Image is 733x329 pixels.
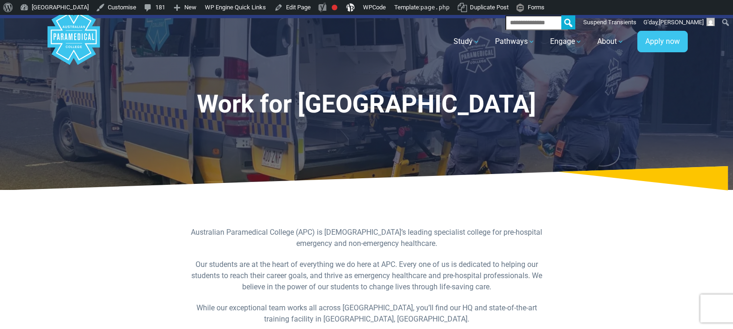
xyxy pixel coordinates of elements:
a: Australian Paramedical College [46,18,102,65]
a: Engage [545,28,588,55]
a: Apply now [637,31,688,52]
a: Suspend Transients [580,15,640,30]
p: While our exceptional team works all across [GEOGRAPHIC_DATA], you’ll find our HQ and state-of-th... [187,302,547,325]
a: G'day, [640,15,719,30]
p: Our students are at the heart of everything we do here at APC. Every one of us is dedicated to he... [187,259,547,293]
a: Study [448,28,486,55]
a: Pathways [489,28,541,55]
h1: Work for [GEOGRAPHIC_DATA] [94,90,640,119]
a: About [592,28,630,55]
span: [PERSON_NAME] [659,19,704,26]
p: Australian Paramedical College (APC) is [DEMOGRAPHIC_DATA]’s leading specialist college for pre-h... [187,227,547,249]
